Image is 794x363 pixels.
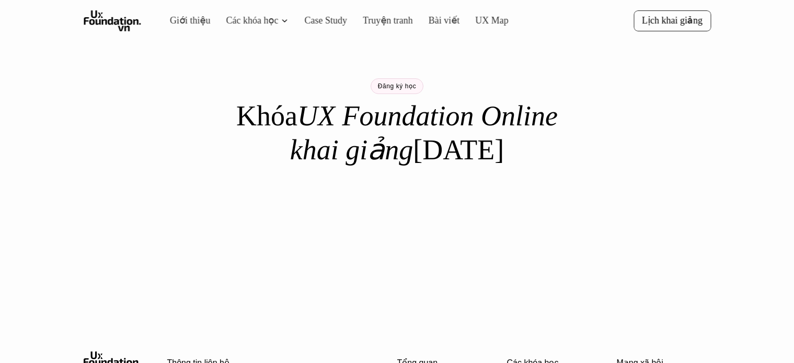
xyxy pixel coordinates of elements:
p: Lịch khai giảng [642,15,703,27]
a: UX Map [475,15,509,26]
a: Giới thiệu [170,15,211,26]
a: Lịch khai giảng [634,10,711,31]
p: Đăng ký học [378,83,417,90]
iframe: Tally form [188,188,606,266]
a: Truyện tranh [363,15,413,26]
a: Các khóa học [226,15,278,26]
h1: Khóa [DATE] [214,99,580,167]
em: UX Foundation Online khai giảng [290,100,565,166]
a: Bài viết [428,15,459,26]
a: Case Study [304,15,347,26]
